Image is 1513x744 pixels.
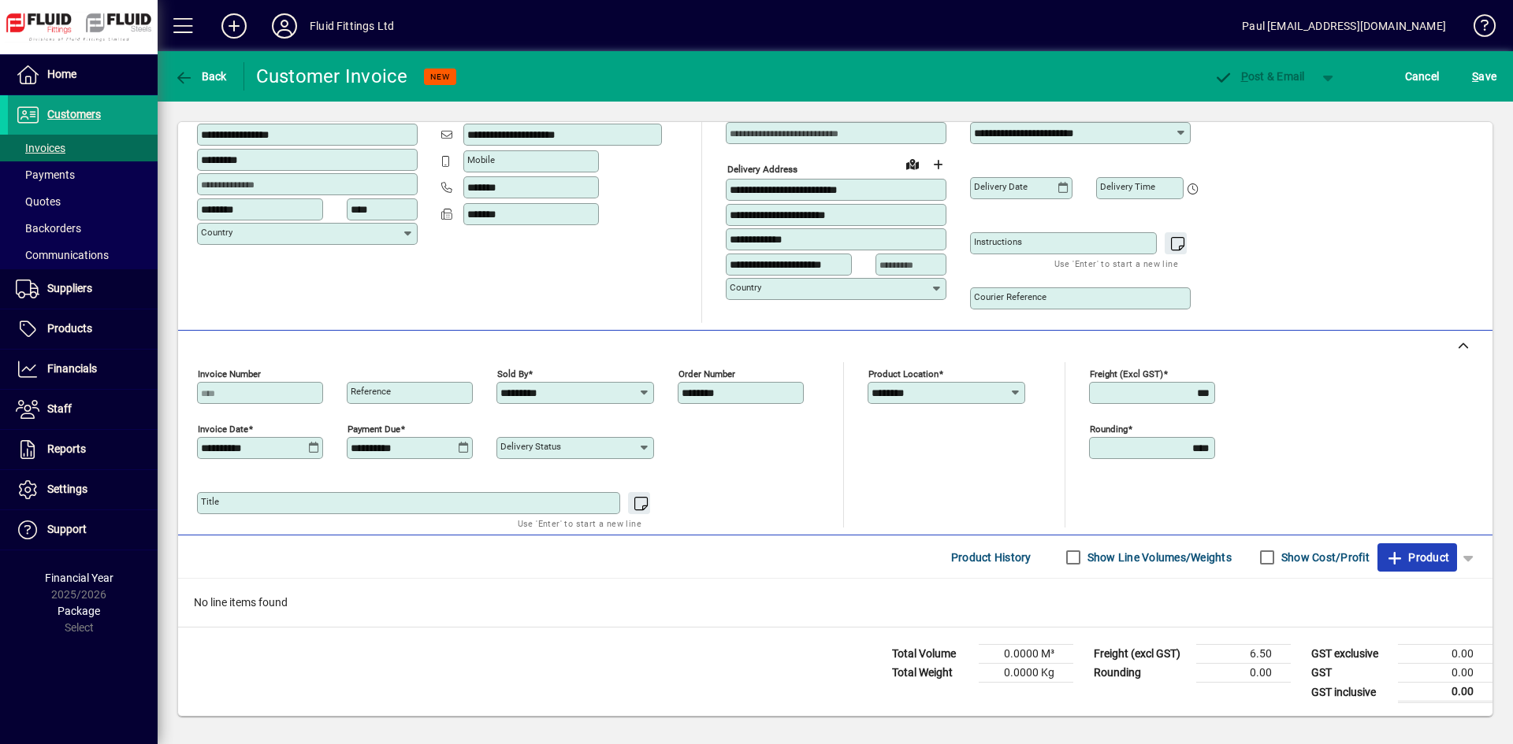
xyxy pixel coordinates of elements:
[1206,62,1313,91] button: Post & Email
[1054,254,1178,272] mat-hint: Use 'Enter' to start a new line
[396,97,422,122] button: Copy to Delivery address
[16,222,81,235] span: Backorders
[500,441,561,452] mat-label: Delivery status
[8,188,158,215] a: Quotes
[8,510,158,550] a: Support
[8,309,158,349] a: Products
[198,368,261,379] mat-label: Invoice number
[1241,70,1248,83] span: P
[16,195,61,208] span: Quotes
[16,168,75,181] span: Payments
[467,154,495,165] mat-label: Mobile
[1462,3,1493,54] a: Knowledge Base
[900,151,925,176] a: View on map
[430,72,450,82] span: NEW
[1472,70,1478,83] span: S
[1303,645,1398,664] td: GST exclusive
[1278,550,1370,565] label: Show Cost/Profit
[974,236,1022,247] mat-label: Instructions
[1398,683,1493,702] td: 0.00
[8,55,158,94] a: Home
[1398,664,1493,683] td: 0.00
[8,269,158,309] a: Suppliers
[1214,70,1305,83] span: ost & Email
[1377,543,1457,572] button: Product
[348,424,400,435] mat-label: Payment due
[518,514,641,532] mat-hint: Use 'Enter' to start a new line
[1196,664,1291,683] td: 0.00
[678,368,735,379] mat-label: Order number
[974,291,1046,302] mat-label: Courier Reference
[1090,368,1163,379] mat-label: Freight (excl GST)
[47,322,92,335] span: Products
[8,161,158,188] a: Payments
[1086,645,1196,664] td: Freight (excl GST)
[310,13,394,39] div: Fluid Fittings Ltd
[47,108,101,120] span: Customers
[47,523,87,535] span: Support
[201,496,219,507] mat-label: Title
[16,142,65,154] span: Invoices
[8,242,158,268] a: Communications
[47,362,97,375] span: Financials
[8,470,158,509] a: Settings
[256,64,408,89] div: Customer Invoice
[178,579,1493,627] div: No line items found
[884,645,979,664] td: Total Volume
[1242,13,1446,39] div: Paul [EMAIL_ADDRESS][DOMAIN_NAME]
[1401,62,1444,91] button: Cancel
[170,62,231,91] button: Back
[8,390,158,429] a: Staff
[8,350,158,389] a: Financials
[1100,181,1155,192] mat-label: Delivery time
[47,282,92,294] span: Suppliers
[1398,645,1493,664] td: 0.00
[201,227,232,238] mat-label: Country
[47,483,87,495] span: Settings
[58,605,100,617] span: Package
[884,664,979,683] td: Total Weight
[351,386,391,397] mat-label: Reference
[16,249,109,261] span: Communications
[951,545,1032,570] span: Product History
[1090,424,1128,435] mat-label: Rounding
[730,282,761,293] mat-label: Country
[979,664,1073,683] td: 0.0000 Kg
[1468,62,1500,91] button: Save
[1086,664,1196,683] td: Rounding
[209,12,259,40] button: Add
[868,368,939,379] mat-label: Product location
[47,442,86,455] span: Reports
[1196,645,1291,664] td: 6.50
[47,402,72,415] span: Staff
[1405,64,1440,89] span: Cancel
[1472,64,1496,89] span: ave
[47,68,76,80] span: Home
[1303,664,1398,683] td: GST
[945,543,1038,572] button: Product History
[8,215,158,242] a: Backorders
[198,424,248,435] mat-label: Invoice date
[8,135,158,161] a: Invoices
[1084,550,1232,565] label: Show Line Volumes/Weights
[979,645,1073,664] td: 0.0000 M³
[8,430,158,469] a: Reports
[174,70,227,83] span: Back
[925,152,950,177] button: Choose address
[158,62,244,91] app-page-header-button: Back
[45,572,113,584] span: Financial Year
[1385,545,1449,570] span: Product
[974,181,1028,192] mat-label: Delivery date
[259,12,310,40] button: Profile
[497,368,528,379] mat-label: Sold by
[1303,683,1398,702] td: GST inclusive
